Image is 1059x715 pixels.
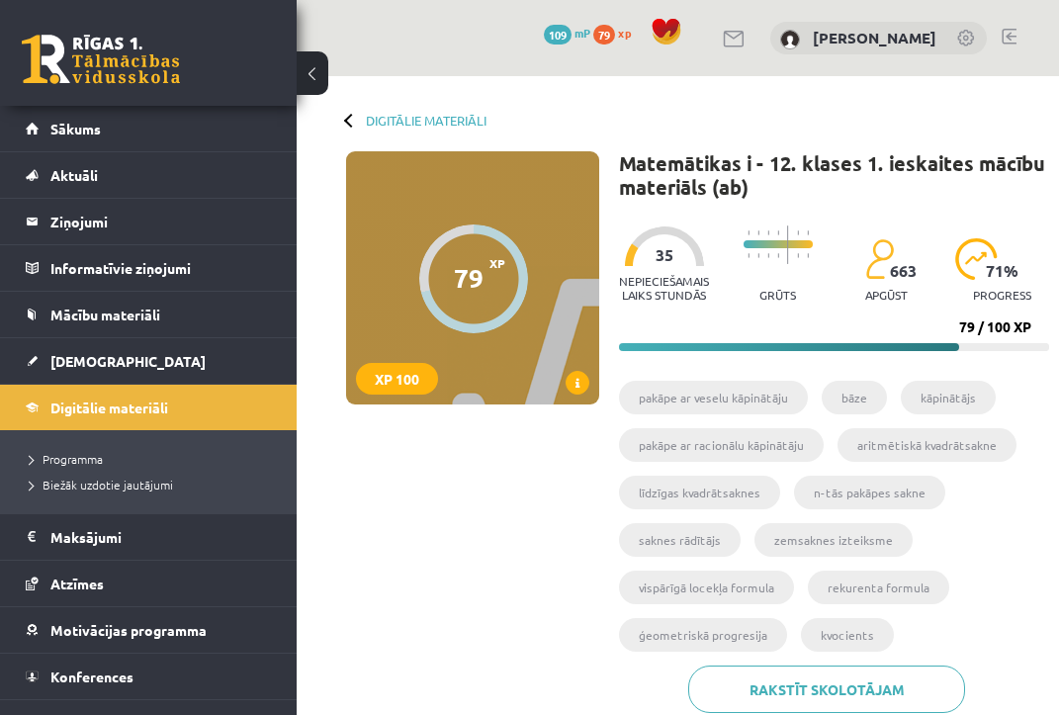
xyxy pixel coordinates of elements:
[50,514,272,560] legend: Maksājumi
[50,199,272,244] legend: Ziņojumi
[50,306,160,323] span: Mācību materiāli
[619,618,787,652] li: ģeometriskā progresija
[26,152,272,198] a: Aktuāli
[656,246,673,264] span: 35
[356,363,438,395] div: XP 100
[822,381,887,414] li: bāze
[489,256,505,270] span: XP
[30,476,277,493] a: Biežāk uzdotie jautājumi
[780,30,800,49] img: Rebeka Trofimova
[22,35,180,84] a: Rīgas 1. Tālmācības vidusskola
[813,28,936,47] a: [PERSON_NAME]
[807,230,809,235] img: icon-short-line-57e1e144782c952c97e751825c79c345078a6d821885a25fce030b3d8c18986b.svg
[748,230,750,235] img: icon-short-line-57e1e144782c952c97e751825c79c345078a6d821885a25fce030b3d8c18986b.svg
[973,288,1031,302] p: progress
[26,385,272,430] a: Digitālie materiāli
[767,253,769,258] img: icon-short-line-57e1e144782c952c97e751825c79c345078a6d821885a25fce030b3d8c18986b.svg
[50,120,101,137] span: Sākums
[50,352,206,370] span: [DEMOGRAPHIC_DATA]
[50,399,168,416] span: Digitālie materiāli
[619,151,1049,199] h1: Matemātikas i - 12. klases 1. ieskaites mācību materiāls (ab)
[688,666,965,713] a: Rakstīt skolotājam
[26,514,272,560] a: Maksājumi
[865,238,894,280] img: students-c634bb4e5e11cddfef0936a35e636f08e4e9abd3cc4e673bd6f9a4125e45ecb1.svg
[787,225,789,264] img: icon-long-line-d9ea69661e0d244f92f715978eff75569469978d946b2353a9bb055b3ed8787d.svg
[619,571,794,604] li: vispārīgā locekļa formula
[50,245,272,291] legend: Informatīvie ziņojumi
[838,428,1016,462] li: aritmētiskā kvadrātsakne
[50,668,133,685] span: Konferences
[757,253,759,258] img: icon-short-line-57e1e144782c952c97e751825c79c345078a6d821885a25fce030b3d8c18986b.svg
[794,476,945,509] li: n-tās pakāpes sakne
[807,253,809,258] img: icon-short-line-57e1e144782c952c97e751825c79c345078a6d821885a25fce030b3d8c18986b.svg
[30,451,103,467] span: Programma
[618,25,631,41] span: xp
[777,230,779,235] img: icon-short-line-57e1e144782c952c97e751825c79c345078a6d821885a25fce030b3d8c18986b.svg
[50,575,104,592] span: Atzīmes
[50,166,98,184] span: Aktuāli
[30,477,173,492] span: Biežāk uzdotie jautājumi
[797,253,799,258] img: icon-short-line-57e1e144782c952c97e751825c79c345078a6d821885a25fce030b3d8c18986b.svg
[26,245,272,291] a: Informatīvie ziņojumi
[619,523,741,557] li: saknes rādītājs
[777,253,779,258] img: icon-short-line-57e1e144782c952c97e751825c79c345078a6d821885a25fce030b3d8c18986b.svg
[955,238,998,280] img: icon-progress-161ccf0a02000e728c5f80fcf4c31c7af3da0e1684b2b1d7c360e028c24a22f1.svg
[767,230,769,235] img: icon-short-line-57e1e144782c952c97e751825c79c345078a6d821885a25fce030b3d8c18986b.svg
[808,571,949,604] li: rekurenta formula
[759,288,796,302] p: Grūts
[26,561,272,606] a: Atzīmes
[986,262,1019,280] span: 71 %
[593,25,641,41] a: 79 xp
[757,230,759,235] img: icon-short-line-57e1e144782c952c97e751825c79c345078a6d821885a25fce030b3d8c18986b.svg
[619,381,808,414] li: pakāpe ar veselu kāpinātāju
[50,621,207,639] span: Motivācijas programma
[865,288,908,302] p: apgūst
[30,450,277,468] a: Programma
[619,274,709,302] p: Nepieciešamais laiks stundās
[366,113,486,128] a: Digitālie materiāli
[593,25,615,45] span: 79
[454,263,484,293] div: 79
[748,253,750,258] img: icon-short-line-57e1e144782c952c97e751825c79c345078a6d821885a25fce030b3d8c18986b.svg
[544,25,590,41] a: 109 mP
[574,25,590,41] span: mP
[754,523,913,557] li: zemsaknes izteiksme
[26,292,272,337] a: Mācību materiāli
[797,230,799,235] img: icon-short-line-57e1e144782c952c97e751825c79c345078a6d821885a25fce030b3d8c18986b.svg
[544,25,572,45] span: 109
[901,381,996,414] li: kāpinātājs
[890,262,917,280] span: 663
[619,428,824,462] li: pakāpe ar racionālu kāpinātāju
[619,476,780,509] li: līdzīgas kvadrātsaknes
[26,106,272,151] a: Sākums
[26,607,272,653] a: Motivācijas programma
[801,618,894,652] li: kvocients
[26,338,272,384] a: [DEMOGRAPHIC_DATA]
[26,199,272,244] a: Ziņojumi
[26,654,272,699] a: Konferences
